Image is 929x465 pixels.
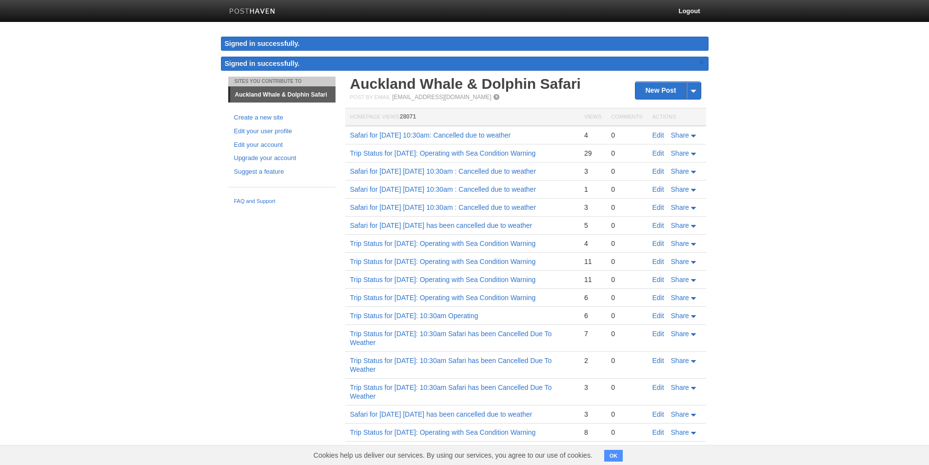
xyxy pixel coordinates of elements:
[611,293,642,302] div: 0
[350,203,536,211] a: Safari for [DATE] [DATE] 10:30am : Cancelled due to weather
[671,131,689,139] span: Share
[584,410,601,419] div: 3
[584,221,601,230] div: 5
[584,185,601,194] div: 1
[584,203,601,212] div: 3
[230,87,336,102] a: Auckland Whale & Dolphin Safari
[671,203,689,211] span: Share
[648,108,706,126] th: Actions
[671,185,689,193] span: Share
[611,221,642,230] div: 0
[584,356,601,365] div: 2
[652,276,664,283] a: Edit
[611,185,642,194] div: 0
[652,312,664,320] a: Edit
[652,258,664,265] a: Edit
[671,276,689,283] span: Share
[225,60,300,67] span: Signed in successfully.
[350,258,536,265] a: Trip Status for [DATE]: Operating with Sea Condition Warning
[350,131,511,139] a: Safari for [DATE] 10:30am: Cancelled due to weather
[584,257,601,266] div: 11
[635,82,700,99] a: New Post
[606,108,647,126] th: Comments
[304,445,602,465] span: Cookies help us deliver our services. By using our services, you agree to our use of cookies.
[584,239,601,248] div: 4
[611,356,642,365] div: 0
[671,410,689,418] span: Share
[697,57,706,69] a: ×
[221,37,709,51] div: Signed in successfully.
[350,94,391,100] span: Post by Email
[350,149,536,157] a: Trip Status for [DATE]: Operating with Sea Condition Warning
[671,357,689,364] span: Share
[671,312,689,320] span: Share
[350,276,536,283] a: Trip Status for [DATE]: Operating with Sea Condition Warning
[579,108,606,126] th: Views
[671,222,689,229] span: Share
[584,329,601,338] div: 7
[611,329,642,338] div: 0
[350,357,552,373] a: Trip Status for [DATE]: 10:30am Safari has been Cancelled Due To Weather
[652,222,664,229] a: Edit
[611,131,642,140] div: 0
[584,311,601,320] div: 6
[350,167,536,175] a: Safari for [DATE] [DATE] 10:30am : Cancelled due to weather
[671,258,689,265] span: Share
[611,203,642,212] div: 0
[350,185,536,193] a: Safari for [DATE] [DATE] 10:30am : Cancelled due to weather
[229,8,276,16] img: Posthaven-bar
[400,113,416,120] span: 28071
[234,113,330,123] a: Create a new site
[611,275,642,284] div: 0
[584,149,601,158] div: 29
[584,131,601,140] div: 4
[234,140,330,150] a: Edit your account
[652,131,664,139] a: Edit
[611,410,642,419] div: 0
[652,357,664,364] a: Edit
[671,240,689,247] span: Share
[392,94,491,101] a: [EMAIL_ADDRESS][DOMAIN_NAME]
[350,428,536,436] a: Trip Status for [DATE]: Operating with Sea Condition Warning
[652,185,664,193] a: Edit
[652,410,664,418] a: Edit
[350,222,533,229] a: Safari for [DATE] [DATE] has been cancelled due to weather
[350,294,536,302] a: Trip Status for [DATE]: Operating with Sea Condition Warning
[584,275,601,284] div: 11
[611,428,642,437] div: 0
[611,257,642,266] div: 0
[671,428,689,436] span: Share
[584,293,601,302] div: 6
[652,167,664,175] a: Edit
[652,240,664,247] a: Edit
[350,240,536,247] a: Trip Status for [DATE]: Operating with Sea Condition Warning
[350,410,533,418] a: Safari for [DATE] [DATE] has been cancelled due to weather
[584,167,601,176] div: 3
[611,383,642,392] div: 0
[611,311,642,320] div: 0
[234,153,330,163] a: Upgrade your account
[345,108,579,126] th: Homepage Views
[652,330,664,338] a: Edit
[652,384,664,391] a: Edit
[671,294,689,302] span: Share
[611,149,642,158] div: 0
[652,203,664,211] a: Edit
[228,77,336,86] li: Sites You Contribute To
[604,450,623,462] button: OK
[611,167,642,176] div: 0
[671,149,689,157] span: Share
[350,312,478,320] a: Trip Status for [DATE]: 10:30am Operating
[350,384,552,400] a: Trip Status for [DATE]: 10:30am Safari has been Cancelled Due To Weather
[652,149,664,157] a: Edit
[611,239,642,248] div: 0
[350,76,581,92] a: Auckland Whale & Dolphin Safari
[234,126,330,137] a: Edit your user profile
[234,167,330,177] a: Suggest a feature
[584,428,601,437] div: 8
[234,197,330,206] a: FAQ and Support
[350,330,552,346] a: Trip Status for [DATE]: 10:30am Safari has been Cancelled Due To Weather
[652,294,664,302] a: Edit
[584,383,601,392] div: 3
[671,330,689,338] span: Share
